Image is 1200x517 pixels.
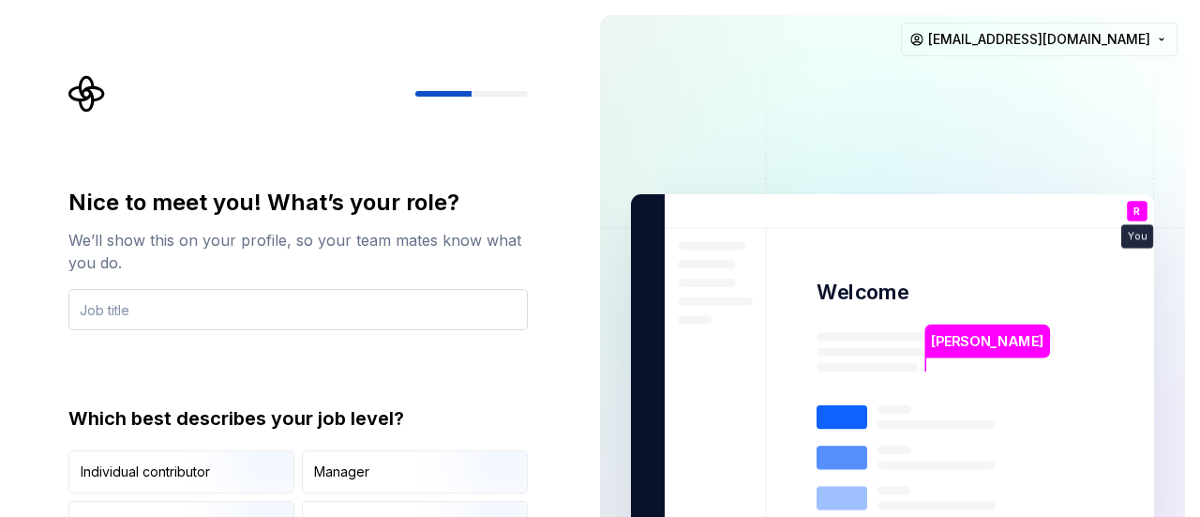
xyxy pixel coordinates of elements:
div: Which best describes your job level? [68,405,528,432]
div: We’ll show this on your profile, so your team mates know what you do. [68,229,528,274]
input: Job title [68,289,528,330]
svg: Supernova Logo [68,75,106,113]
div: Individual contributor [81,463,210,481]
div: Manager [314,463,369,481]
p: You [1128,232,1147,242]
span: [EMAIL_ADDRESS][DOMAIN_NAME] [928,30,1150,49]
button: [EMAIL_ADDRESS][DOMAIN_NAME] [901,23,1177,56]
div: Nice to meet you! What’s your role? [68,188,528,218]
p: [PERSON_NAME] [931,331,1043,352]
p: Welcome [817,279,908,306]
p: R [1133,206,1140,217]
